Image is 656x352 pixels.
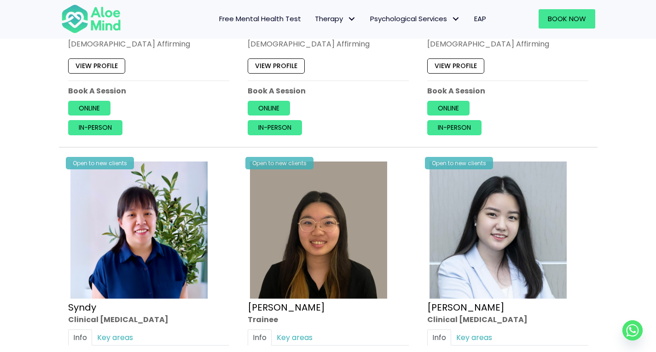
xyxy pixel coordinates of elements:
[66,157,134,169] div: Open to new clients
[427,329,451,346] a: Info
[68,300,96,313] a: Syndy
[425,157,493,169] div: Open to new clients
[92,329,138,346] a: Key areas
[467,9,493,29] a: EAP
[345,12,359,26] span: Therapy: submenu
[68,314,229,324] div: Clinical [MEDICAL_DATA]
[133,9,493,29] nav: Menu
[68,101,110,115] a: Online
[451,329,497,346] a: Key areas
[248,314,409,324] div: Trainee
[370,14,460,23] span: Psychological Services
[248,101,290,115] a: Online
[427,300,505,313] a: [PERSON_NAME]
[248,329,272,346] a: Info
[363,9,467,29] a: Psychological ServicesPsychological Services: submenu
[250,162,387,299] img: Profile – Xin Yi
[622,320,643,340] a: Whatsapp
[427,314,588,324] div: Clinical [MEDICAL_DATA]
[70,162,208,299] img: Syndy
[248,39,409,50] div: [DEMOGRAPHIC_DATA] Affirming
[248,59,305,74] a: View profile
[427,121,482,135] a: In-person
[68,59,125,74] a: View profile
[68,329,92,346] a: Info
[68,39,229,50] div: [DEMOGRAPHIC_DATA] Affirming
[539,9,595,29] a: Book Now
[245,157,313,169] div: Open to new clients
[212,9,308,29] a: Free Mental Health Test
[430,162,567,299] img: Yen Li Clinical Psychologist
[68,121,122,135] a: In-person
[427,39,588,50] div: [DEMOGRAPHIC_DATA] Affirming
[474,14,486,23] span: EAP
[219,14,301,23] span: Free Mental Health Test
[272,329,318,346] a: Key areas
[427,86,588,96] p: Book A Session
[68,86,229,96] p: Book A Session
[315,14,356,23] span: Therapy
[427,59,484,74] a: View profile
[548,14,586,23] span: Book Now
[308,9,363,29] a: TherapyTherapy: submenu
[449,12,463,26] span: Psychological Services: submenu
[427,101,470,115] a: Online
[248,300,325,313] a: [PERSON_NAME]
[61,4,121,34] img: Aloe mind Logo
[248,121,302,135] a: In-person
[248,86,409,96] p: Book A Session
